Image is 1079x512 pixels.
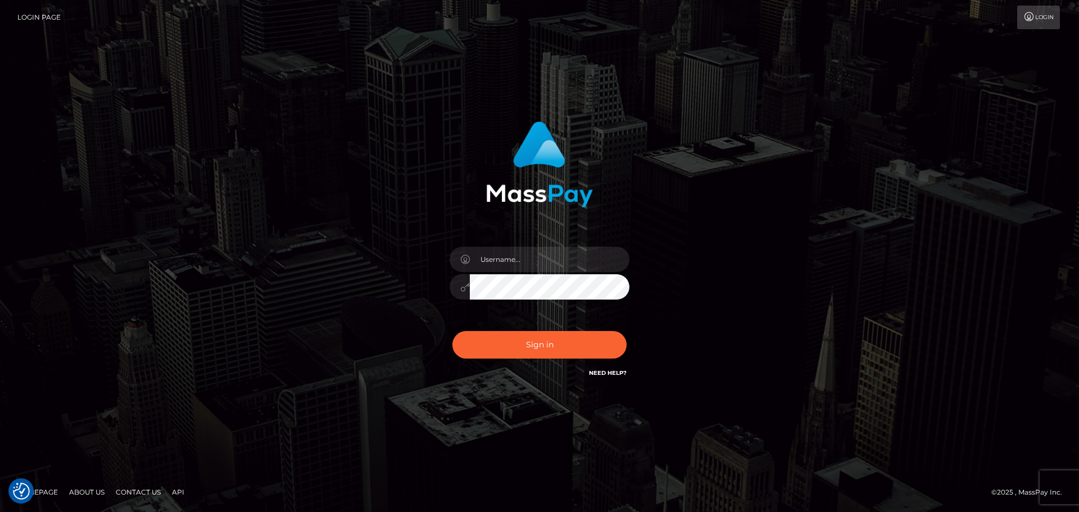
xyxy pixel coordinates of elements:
[13,483,30,500] button: Consent Preferences
[17,6,61,29] a: Login Page
[12,483,62,501] a: Homepage
[991,486,1071,499] div: © 2025 , MassPay Inc.
[111,483,165,501] a: Contact Us
[13,483,30,500] img: Revisit consent button
[470,247,629,272] input: Username...
[452,331,627,359] button: Sign in
[589,369,627,377] a: Need Help?
[65,483,109,501] a: About Us
[486,121,593,207] img: MassPay Login
[1017,6,1060,29] a: Login
[167,483,189,501] a: API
